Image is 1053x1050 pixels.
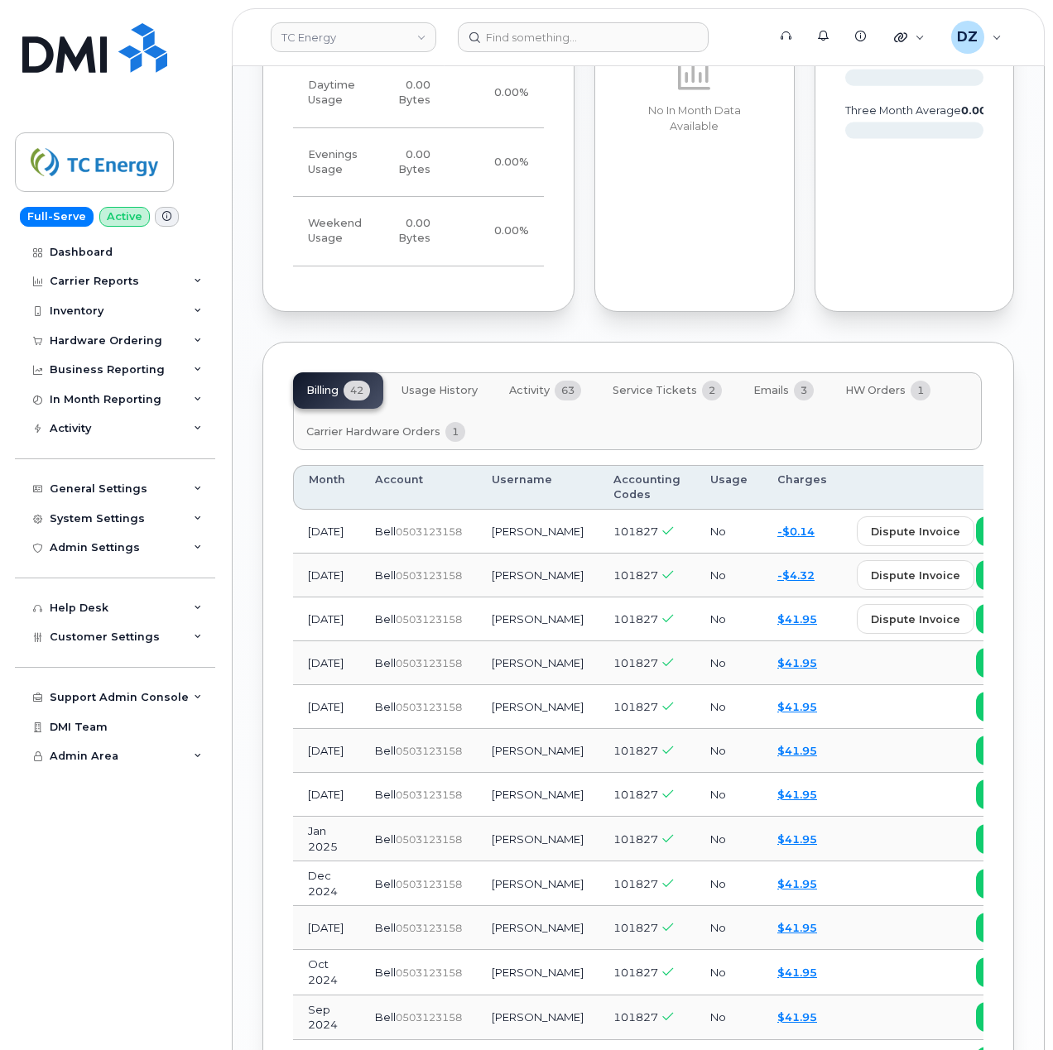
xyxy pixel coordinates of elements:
[882,21,936,54] div: Quicklinks
[293,197,544,266] tr: Friday from 6:00pm to Monday 8:00am
[613,612,658,626] span: 101827
[613,921,658,934] span: 101827
[857,516,974,546] button: dispute invoice
[509,384,550,397] span: Activity
[477,465,599,511] th: Username
[375,656,396,669] span: Bell
[695,510,762,554] td: No
[625,103,764,134] p: No In Month Data Available
[777,612,817,626] a: $41.95
[555,381,581,400] span: 63
[293,817,360,861] td: Jan 2025
[777,700,817,713] a: $41.95
[844,104,1024,117] text: three month average
[695,685,762,729] td: No
[477,995,599,1040] td: [PERSON_NAME]
[777,744,817,757] a: $41.95
[961,104,1024,117] tspan: 0.00 Bytes
[445,422,465,442] span: 1
[777,1010,817,1024] a: $41.95
[599,465,695,511] th: Accounting Codes
[293,465,360,511] th: Month
[360,465,477,511] th: Account
[293,128,544,198] tr: Weekdays from 6:00pm to 8:00am
[613,788,658,801] span: 101827
[293,950,360,995] td: Oct 2024
[695,729,762,773] td: No
[777,788,817,801] a: $41.95
[613,525,658,538] span: 101827
[911,381,930,400] span: 1
[613,568,658,582] span: 101827
[695,950,762,995] td: No
[375,744,396,757] span: Bell
[777,921,817,934] a: $41.95
[377,59,445,128] td: 0.00 Bytes
[306,425,440,439] span: Carrier Hardware Orders
[871,568,960,583] span: dispute invoice
[477,641,599,685] td: [PERSON_NAME]
[445,59,544,128] td: 0.00%
[396,966,462,979] span: 0503123158
[777,568,815,582] a: -$4.32
[375,700,396,713] span: Bell
[396,613,462,626] span: 0503123158
[293,685,360,729] td: [DATE]
[293,861,360,906] td: Dec 2024
[871,611,960,627] span: dispute invoice
[753,384,789,397] span: Emails
[762,465,842,511] th: Charges
[871,524,960,539] span: dispute invoice
[396,657,462,669] span: 0503123158
[613,744,658,757] span: 101827
[396,701,462,713] span: 0503123158
[375,568,396,582] span: Bell
[396,1011,462,1024] span: 0503123158
[857,604,974,634] button: dispute invoice
[377,128,445,198] td: 0.00 Bytes
[445,197,544,266] td: 0.00%
[477,773,599,817] td: [PERSON_NAME]
[695,554,762,597] td: No
[401,384,478,397] span: Usage History
[613,877,658,890] span: 101827
[957,27,978,47] span: DZ
[613,384,697,397] span: Service Tickets
[613,656,658,669] span: 101827
[293,197,377,266] td: Weekend Usage
[777,525,815,538] a: -$0.14
[857,560,974,590] button: dispute invoice
[695,861,762,906] td: No
[375,921,396,934] span: Bell
[271,22,436,52] a: TC Energy
[396,922,462,934] span: 0503123158
[477,729,599,773] td: [PERSON_NAME]
[777,656,817,669] a: $41.95
[477,597,599,641] td: [PERSON_NAME]
[695,641,762,685] td: No
[613,832,658,846] span: 101827
[293,906,360,950] td: [DATE]
[375,966,396,979] span: Bell
[845,384,906,397] span: HW Orders
[375,832,396,846] span: Bell
[695,995,762,1040] td: No
[695,597,762,641] td: No
[477,817,599,861] td: [PERSON_NAME]
[293,597,360,641] td: [DATE]
[375,525,396,538] span: Bell
[293,729,360,773] td: [DATE]
[396,833,462,846] span: 0503123158
[293,995,360,1040] td: Sep 2024
[477,510,599,554] td: [PERSON_NAME]
[695,773,762,817] td: No
[396,525,462,538] span: 0503123158
[293,510,360,554] td: [DATE]
[377,197,445,266] td: 0.00 Bytes
[293,128,377,198] td: Evenings Usage
[477,554,599,597] td: [PERSON_NAME]
[293,773,360,817] td: [DATE]
[445,128,544,198] td: 0.00%
[702,381,722,400] span: 2
[777,966,817,979] a: $41.95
